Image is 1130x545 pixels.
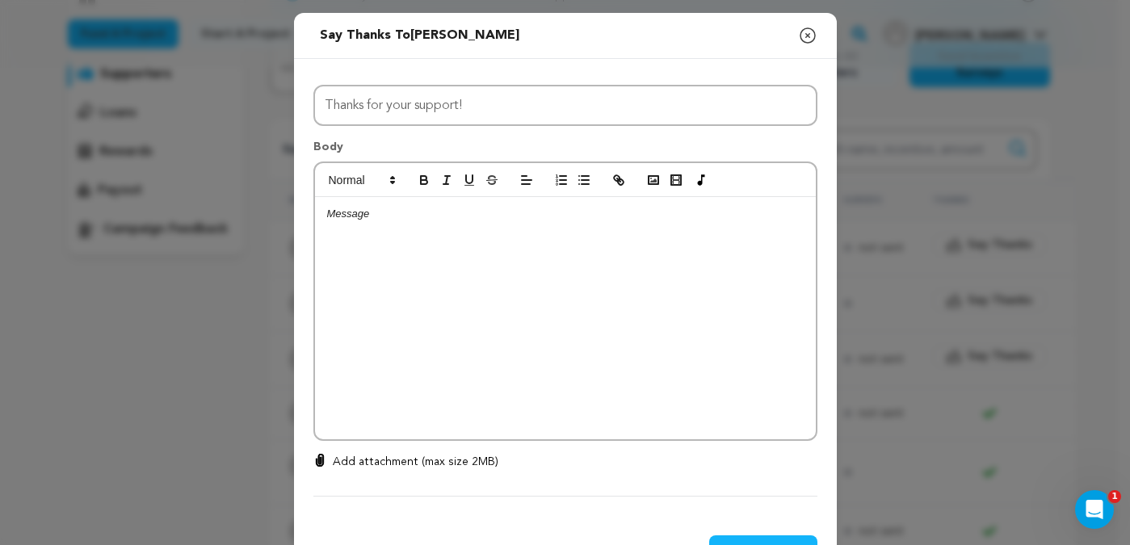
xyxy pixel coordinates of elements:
[333,454,498,470] p: Add attachment (max size 2MB)
[1075,490,1114,529] iframe: Intercom live chat
[313,85,817,126] input: Subject
[320,26,519,45] div: Say thanks to
[313,139,817,161] p: Body
[410,29,519,42] span: [PERSON_NAME]
[1108,490,1121,503] span: 1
